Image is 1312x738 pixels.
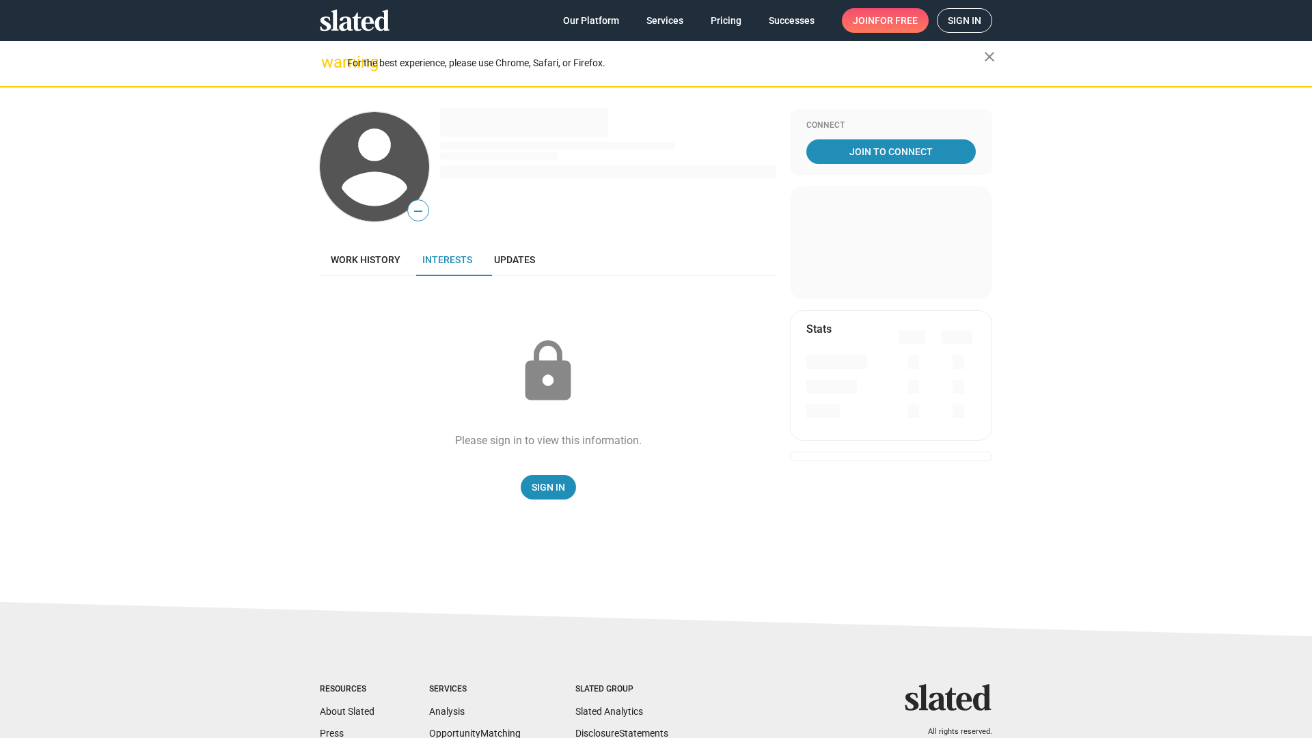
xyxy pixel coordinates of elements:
[429,706,465,717] a: Analysis
[320,243,411,276] a: Work history
[806,139,976,164] a: Join To Connect
[875,8,918,33] span: for free
[758,8,825,33] a: Successes
[422,254,472,265] span: Interests
[411,243,483,276] a: Interests
[552,8,630,33] a: Our Platform
[429,684,521,695] div: Services
[331,254,400,265] span: Work history
[769,8,815,33] span: Successes
[494,254,535,265] span: Updates
[646,8,683,33] span: Services
[320,684,374,695] div: Resources
[948,9,981,32] span: Sign in
[455,433,642,448] div: Please sign in to view this information.
[981,49,998,65] mat-icon: close
[321,54,338,70] mat-icon: warning
[842,8,929,33] a: Joinfor free
[408,202,428,220] span: —
[347,54,984,72] div: For the best experience, please use Chrome, Safari, or Firefox.
[806,120,976,131] div: Connect
[700,8,752,33] a: Pricing
[563,8,619,33] span: Our Platform
[521,475,576,500] a: Sign In
[853,8,918,33] span: Join
[532,475,565,500] span: Sign In
[575,706,643,717] a: Slated Analytics
[711,8,741,33] span: Pricing
[320,706,374,717] a: About Slated
[635,8,694,33] a: Services
[937,8,992,33] a: Sign in
[809,139,973,164] span: Join To Connect
[806,322,832,336] mat-card-title: Stats
[483,243,546,276] a: Updates
[575,684,668,695] div: Slated Group
[514,338,582,406] mat-icon: lock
